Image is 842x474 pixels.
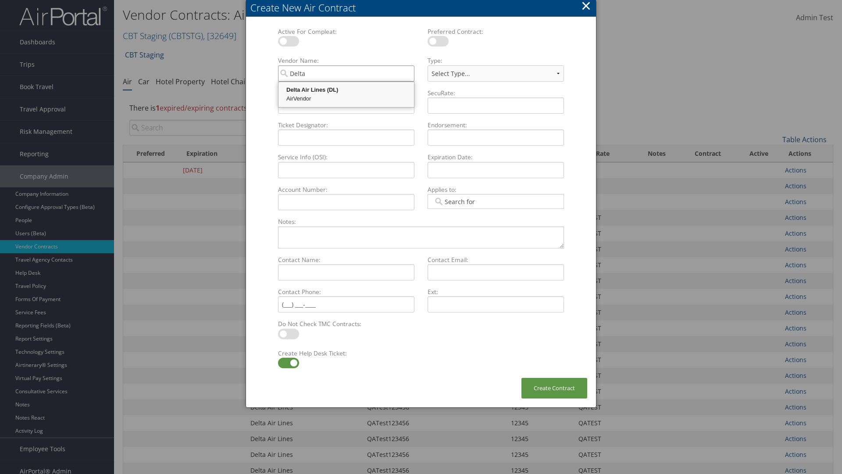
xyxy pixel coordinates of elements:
[424,89,567,97] label: SecuRate:
[278,129,414,146] input: Ticket Designator:
[278,226,564,248] textarea: Notes:
[278,162,414,178] input: Service Info (OSI):
[424,27,567,36] label: Preferred Contract:
[424,287,567,296] label: Ext:
[275,27,418,36] label: Active For Compleat:
[275,255,418,264] label: Contact Name:
[280,86,413,94] div: Delta Air Lines (DL)
[278,194,414,210] input: Account Number:
[280,94,413,103] div: AirVendor
[278,296,414,312] input: Contact Phone:
[424,255,567,264] label: Contact Email:
[424,121,567,129] label: Endorsement:
[521,378,587,399] button: Create Contract
[275,349,418,358] label: Create Help Desk Ticket:
[278,264,414,280] input: Contact Name:
[428,129,564,146] input: Endorsement:
[428,65,564,82] select: Type:
[433,197,482,206] input: Applies to:
[275,153,418,162] label: Service Info (OSI):
[250,1,596,14] div: Create New Air Contract
[428,296,564,312] input: Ext:
[275,320,418,328] label: Do Not Check TMC Contracts:
[428,162,564,178] input: Expiration Date:
[275,89,418,97] label: Tour Code:
[275,185,418,194] label: Account Number:
[275,121,418,129] label: Ticket Designator:
[428,97,564,114] input: SecuRate:
[424,153,567,162] label: Expiration Date:
[275,56,418,65] label: Vendor Name:
[278,65,414,82] input: Vendor Name:
[275,217,567,226] label: Notes:
[424,56,567,65] label: Type:
[424,185,567,194] label: Applies to:
[428,264,564,280] input: Contact Email:
[275,287,418,296] label: Contact Phone:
